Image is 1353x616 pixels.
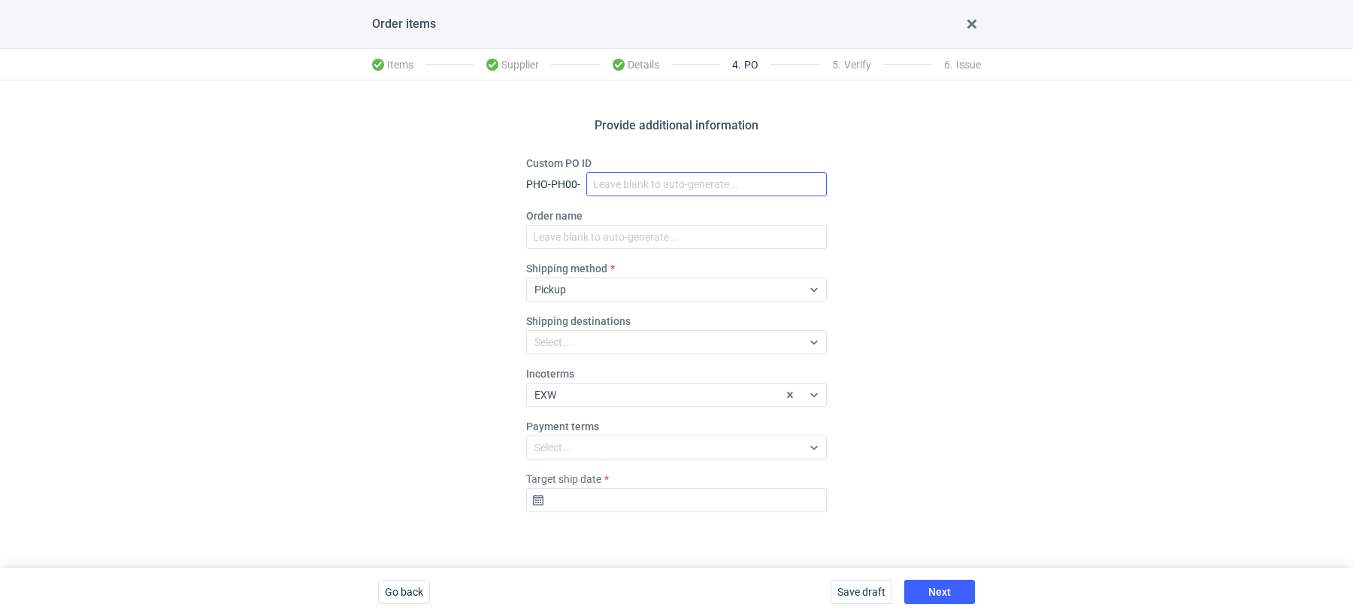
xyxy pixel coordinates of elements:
[372,50,425,80] li: Items
[534,284,566,296] span: Pickup
[944,59,953,71] span: 6 .
[526,208,583,223] label: Order name
[526,314,631,329] label: Shipping destinations
[378,580,430,604] button: Go back
[526,472,601,487] label: Target ship date
[586,172,827,196] input: Leave blank to auto-generate...
[601,50,671,80] li: Details
[526,366,574,381] label: Incoterms
[534,440,571,455] div: Select...
[904,580,975,604] button: Next
[837,587,885,597] span: Save draft
[720,50,770,80] li: PO
[534,335,571,350] div: Select...
[831,580,892,604] button: Save draft
[928,587,951,597] span: Next
[526,225,827,249] input: Leave blank to auto-generate...
[526,177,580,192] div: PHO-PH00-
[474,50,551,80] li: Supplier
[534,389,556,401] span: EXW
[832,59,841,71] span: 5 .
[526,419,599,434] label: Payment terms
[526,261,607,276] label: Shipping method
[385,587,423,597] span: Go back
[595,117,758,135] h2: Provide additional information
[526,156,592,171] label: Custom PO ID
[820,50,883,80] li: Verify
[732,59,741,71] span: 4 .
[932,50,981,80] li: Issue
